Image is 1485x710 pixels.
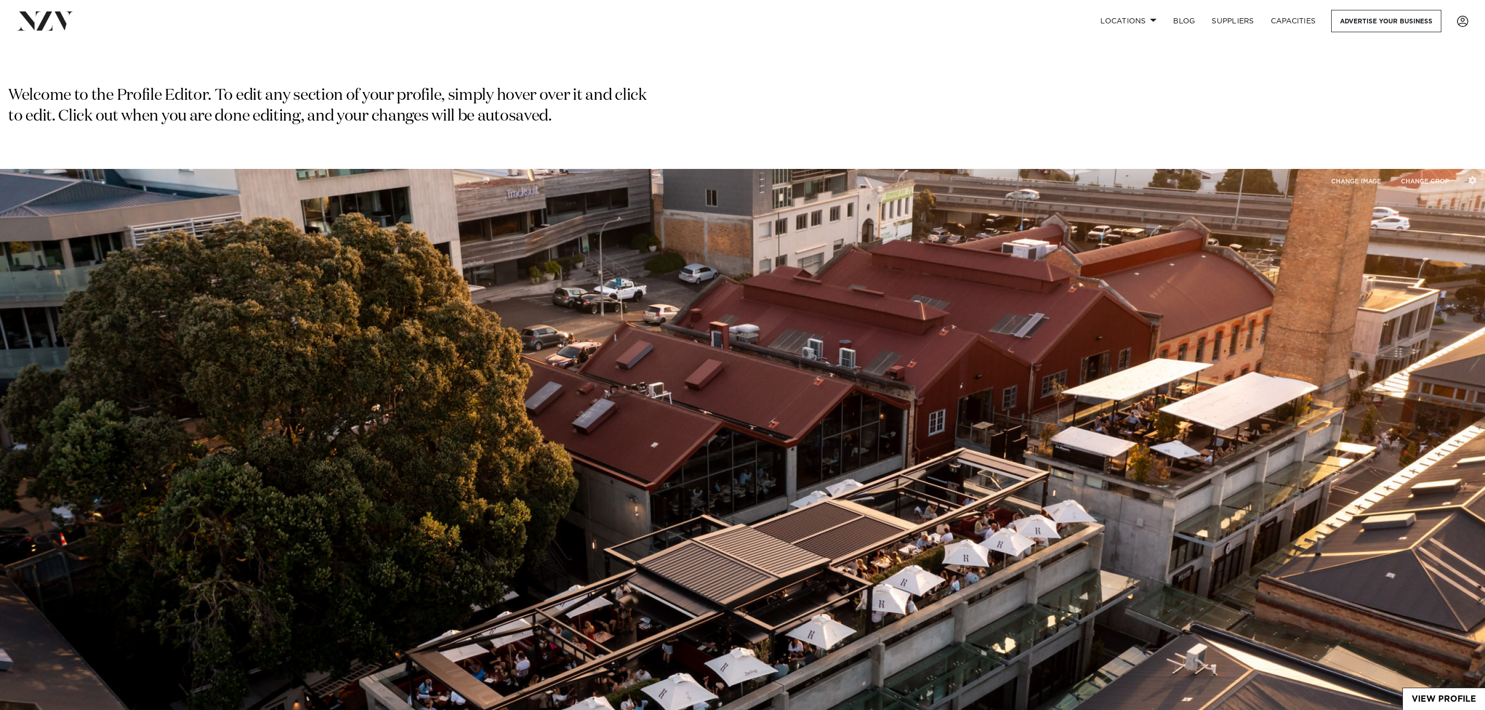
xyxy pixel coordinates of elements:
img: nzv-logo.png [17,11,73,30]
button: CHANGE CROP [1392,170,1458,192]
a: Capacities [1263,10,1324,32]
a: Locations [1092,10,1165,32]
a: SUPPLIERS [1203,10,1262,32]
p: Welcome to the Profile Editor. To edit any section of your profile, simply hover over it and clic... [8,86,651,127]
a: Advertise your business [1331,10,1441,32]
a: View Profile [1403,688,1485,710]
button: CHANGE IMAGE [1322,170,1390,192]
a: BLOG [1165,10,1203,32]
